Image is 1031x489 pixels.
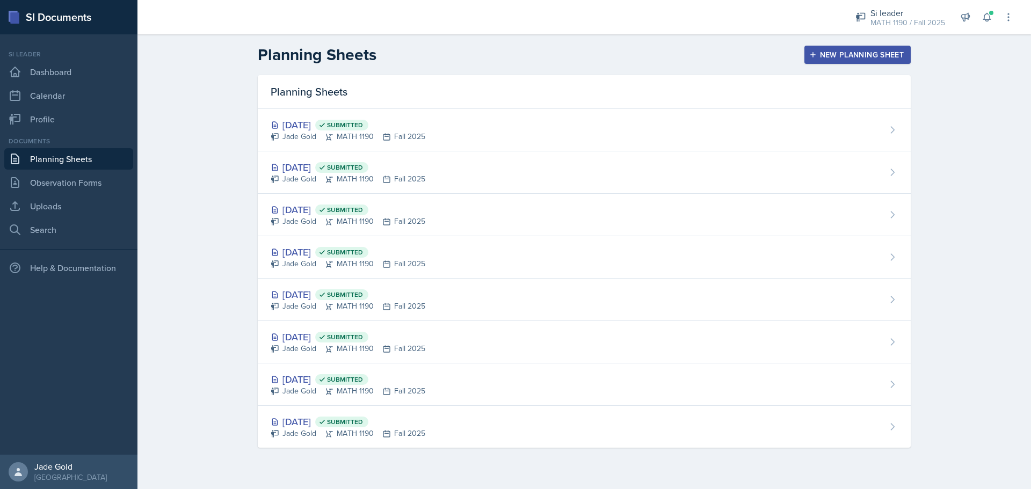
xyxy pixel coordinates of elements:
[258,109,911,151] a: [DATE] Submitted Jade GoldMATH 1190Fall 2025
[271,330,425,344] div: [DATE]
[271,131,425,142] div: Jade Gold MATH 1190 Fall 2025
[258,75,911,109] div: Planning Sheets
[34,472,107,483] div: [GEOGRAPHIC_DATA]
[271,343,425,354] div: Jade Gold MATH 1190 Fall 2025
[258,321,911,363] a: [DATE] Submitted Jade GoldMATH 1190Fall 2025
[327,206,363,214] span: Submitted
[271,385,425,397] div: Jade Gold MATH 1190 Fall 2025
[804,46,911,64] button: New Planning Sheet
[271,258,425,269] div: Jade Gold MATH 1190 Fall 2025
[271,216,425,227] div: Jade Gold MATH 1190 Fall 2025
[4,219,133,240] a: Search
[258,279,911,321] a: [DATE] Submitted Jade GoldMATH 1190Fall 2025
[258,406,911,448] a: [DATE] Submitted Jade GoldMATH 1190Fall 2025
[4,257,133,279] div: Help & Documentation
[34,461,107,472] div: Jade Gold
[4,61,133,83] a: Dashboard
[271,287,425,302] div: [DATE]
[327,290,363,299] span: Submitted
[4,148,133,170] a: Planning Sheets
[271,118,425,132] div: [DATE]
[4,49,133,59] div: Si leader
[870,6,945,19] div: Si leader
[271,245,425,259] div: [DATE]
[327,333,363,341] span: Submitted
[4,136,133,146] div: Documents
[271,414,425,429] div: [DATE]
[258,45,376,64] h2: Planning Sheets
[870,17,945,28] div: MATH 1190 / Fall 2025
[811,50,904,59] div: New Planning Sheet
[4,108,133,130] a: Profile
[258,363,911,406] a: [DATE] Submitted Jade GoldMATH 1190Fall 2025
[271,160,425,174] div: [DATE]
[271,173,425,185] div: Jade Gold MATH 1190 Fall 2025
[271,372,425,386] div: [DATE]
[4,85,133,106] a: Calendar
[4,172,133,193] a: Observation Forms
[258,236,911,279] a: [DATE] Submitted Jade GoldMATH 1190Fall 2025
[271,301,425,312] div: Jade Gold MATH 1190 Fall 2025
[327,418,363,426] span: Submitted
[327,163,363,172] span: Submitted
[327,375,363,384] span: Submitted
[327,121,363,129] span: Submitted
[271,202,425,217] div: [DATE]
[258,151,911,194] a: [DATE] Submitted Jade GoldMATH 1190Fall 2025
[271,428,425,439] div: Jade Gold MATH 1190 Fall 2025
[258,194,911,236] a: [DATE] Submitted Jade GoldMATH 1190Fall 2025
[327,248,363,257] span: Submitted
[4,195,133,217] a: Uploads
